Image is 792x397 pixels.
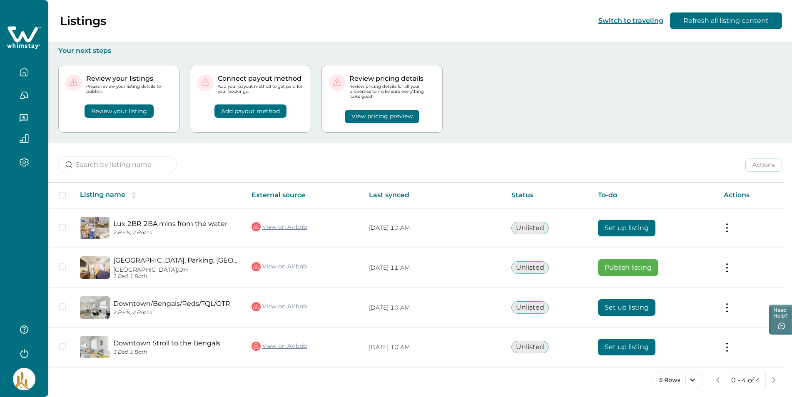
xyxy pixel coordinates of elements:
[73,183,245,208] th: Listing name
[765,372,782,388] button: next page
[113,220,238,228] a: Lux 2BR 2BA mins from the water
[86,84,172,94] p: Please review your listing details to publish.
[80,336,110,358] img: propertyImage_Downtown Stroll to the Bengals
[113,266,238,273] p: [GEOGRAPHIC_DATA], OH
[60,14,106,28] p: Listings
[731,376,760,385] p: 0 - 4 of 4
[113,300,238,308] a: Downtown/Bengals/Reds/TQL/OTR
[369,224,498,232] p: [DATE] 10 AM
[245,183,362,208] th: External source
[369,343,498,352] p: [DATE] 10 AM
[113,339,238,347] a: Downtown Stroll to the Bengals
[598,299,655,316] button: Set up listing
[113,230,238,236] p: 2 Beds, 2 Baths
[80,256,110,279] img: propertyImage_King Bed, Parking, Near Stadium
[511,301,549,314] button: Unlisted
[710,372,726,388] button: previous page
[511,261,549,274] button: Unlisted
[505,183,591,208] th: Status
[591,183,717,208] th: To-do
[598,220,655,236] button: Set up listing
[717,183,784,208] th: Actions
[598,259,658,276] button: Publish listing
[511,222,549,234] button: Unlisted
[670,12,782,29] button: Refresh all listing content
[598,339,655,355] button: Set up listing
[218,84,304,94] p: Add your payout method to get paid for your bookings.
[511,341,549,353] button: Unlisted
[58,156,177,173] input: Search by listing name
[252,221,307,232] a: View on Airbnb
[252,301,307,312] a: View on Airbnb
[113,273,238,280] p: 1 Bed, 1 Bath
[349,74,436,83] p: Review pricing details
[113,349,238,355] p: 1 Bed, 1 Bath
[745,159,782,172] button: Actions
[369,264,498,272] p: [DATE] 11 AM
[80,296,110,319] img: propertyImage_Downtown/Bengals/Reds/TQL/OTR
[214,104,286,118] button: Add payout method
[252,261,307,272] a: View on Airbnb
[362,183,505,208] th: Last synced
[86,74,172,83] p: Review your listings
[598,17,663,25] button: Switch to traveling
[652,372,703,388] button: 5 Rows
[726,372,766,388] button: 0 - 4 of 4
[80,217,110,239] img: propertyImage_Lux 2BR 2BA mins from the water
[349,84,436,99] p: Review pricing details for all your properties to make sure everything looks good!
[369,304,498,312] p: [DATE] 10 AM
[85,104,154,118] button: Review your listing
[252,341,307,352] a: View on Airbnb
[125,191,142,199] button: sorting
[58,47,782,55] p: Your next steps
[13,368,35,390] img: Whimstay Host
[113,310,238,316] p: 2 Beds, 2 Baths
[113,256,238,264] a: [GEOGRAPHIC_DATA], Parking, [GEOGRAPHIC_DATA]
[345,110,419,123] button: View pricing preview
[218,74,304,83] p: Connect payout method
